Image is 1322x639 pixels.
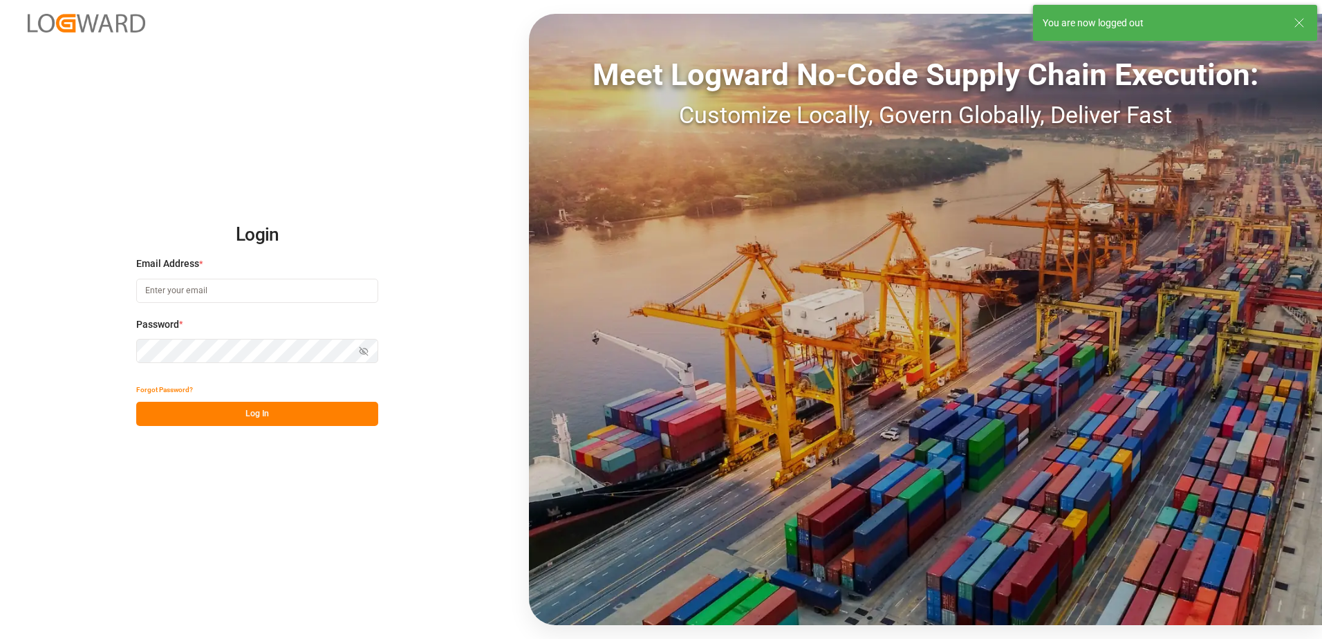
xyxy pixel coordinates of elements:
img: Logward_new_orange.png [28,14,145,33]
h2: Login [136,213,378,257]
div: You are now logged out [1043,16,1281,30]
span: Password [136,317,179,332]
input: Enter your email [136,279,378,303]
div: Customize Locally, Govern Globally, Deliver Fast [529,98,1322,133]
div: Meet Logward No-Code Supply Chain Execution: [529,52,1322,98]
button: Log In [136,402,378,426]
span: Email Address [136,257,199,271]
button: Forgot Password? [136,378,193,402]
